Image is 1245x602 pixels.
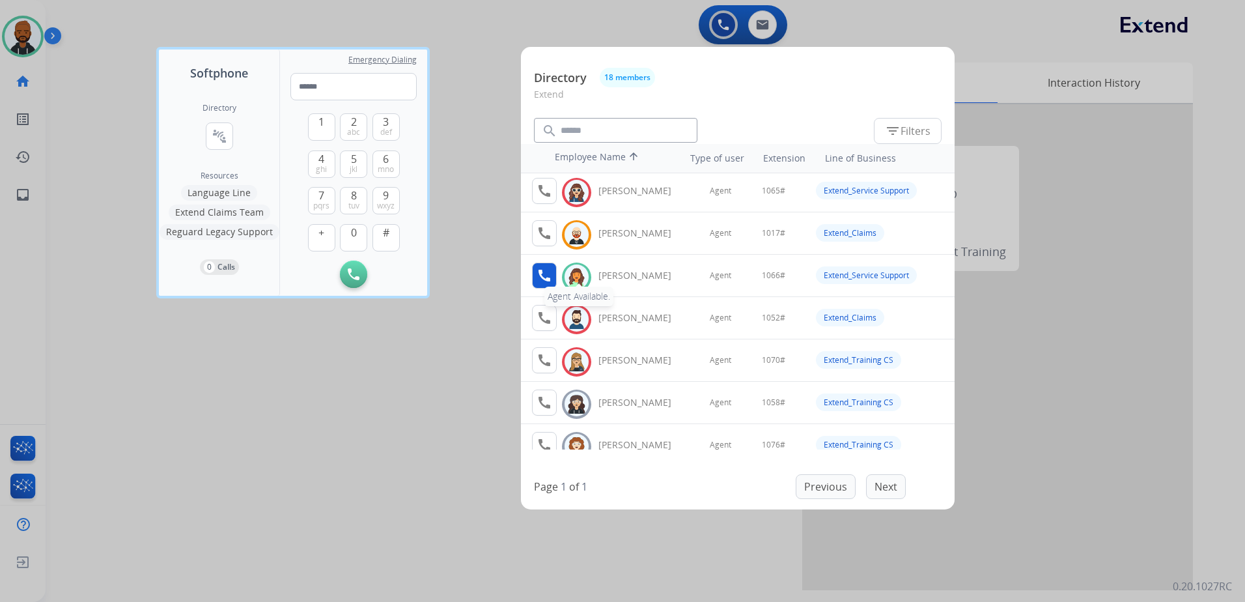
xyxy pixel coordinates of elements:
[160,224,279,240] button: Reguard Legacy Support
[567,267,586,287] img: avatar
[348,55,417,65] span: Emergency Dialing
[380,127,392,137] span: def
[762,270,785,281] span: 1066#
[340,113,367,141] button: 2abc
[316,164,327,175] span: ghi
[347,127,360,137] span: abc
[308,187,335,214] button: 7pqrs
[567,352,586,372] img: avatar
[318,114,324,130] span: 1
[567,437,586,457] img: avatar
[567,309,586,330] img: avatar
[537,225,552,241] mat-icon: call
[351,188,357,203] span: 8
[537,268,552,283] mat-icon: call
[532,263,557,289] button: Agent Available.
[340,187,367,214] button: 8tuv
[212,128,227,144] mat-icon: connect_without_contact
[204,261,215,273] p: 0
[348,268,359,280] img: call-button
[885,123,930,139] span: Filters
[372,113,400,141] button: 3def
[351,225,357,240] span: 0
[544,287,613,306] div: Agent Available.
[816,309,884,326] div: Extend_Claims
[885,123,901,139] mat-icon: filter_list
[569,479,579,494] p: of
[548,144,665,173] th: Employee Name
[567,225,586,245] img: avatar
[217,261,235,273] p: Calls
[816,182,917,199] div: Extend_Service Support
[598,184,686,197] div: [PERSON_NAME]
[626,150,641,166] mat-icon: arrow_upward
[762,186,785,196] span: 1065#
[169,205,270,220] button: Extend Claims Team
[672,145,751,171] th: Type of user
[318,225,324,240] span: +
[710,228,731,238] span: Agent
[534,87,942,111] p: Extend
[318,188,324,203] span: 7
[816,351,901,369] div: Extend_Training CS
[874,118,942,144] button: Filters
[190,64,248,82] span: Softphone
[537,352,552,368] mat-icon: call
[537,437,552,453] mat-icon: call
[534,69,587,87] p: Directory
[710,440,731,450] span: Agent
[383,151,389,167] span: 6
[710,355,731,365] span: Agent
[537,395,552,410] mat-icon: call
[710,313,731,323] span: Agent
[816,224,884,242] div: Extend_Claims
[372,187,400,214] button: 9wxyz
[372,150,400,178] button: 6mno
[318,151,324,167] span: 4
[181,185,257,201] button: Language Line
[567,394,586,414] img: avatar
[567,182,586,203] img: avatar
[350,164,357,175] span: jkl
[377,201,395,211] span: wxyz
[383,114,389,130] span: 3
[308,150,335,178] button: 4ghi
[203,103,236,113] h2: Directory
[598,396,686,409] div: [PERSON_NAME]
[537,310,552,326] mat-icon: call
[201,171,238,181] span: Resources
[762,355,785,365] span: 1070#
[762,228,785,238] span: 1017#
[351,114,357,130] span: 2
[348,201,359,211] span: tuv
[372,224,400,251] button: #
[600,68,655,87] button: 18 members
[816,266,917,284] div: Extend_Service Support
[340,224,367,251] button: 0
[534,479,558,494] p: Page
[710,397,731,408] span: Agent
[598,269,686,282] div: [PERSON_NAME]
[537,183,552,199] mat-icon: call
[598,227,686,240] div: [PERSON_NAME]
[340,150,367,178] button: 5jkl
[762,313,785,323] span: 1052#
[383,188,389,203] span: 9
[542,123,557,139] mat-icon: search
[818,145,948,171] th: Line of Business
[598,438,686,451] div: [PERSON_NAME]
[762,397,785,408] span: 1058#
[762,440,785,450] span: 1076#
[757,145,812,171] th: Extension
[351,151,357,167] span: 5
[598,311,686,324] div: [PERSON_NAME]
[710,270,731,281] span: Agent
[313,201,329,211] span: pqrs
[710,186,731,196] span: Agent
[308,224,335,251] button: +
[816,394,901,411] div: Extend_Training CS
[378,164,394,175] span: mno
[598,354,686,367] div: [PERSON_NAME]
[816,436,901,453] div: Extend_Training CS
[308,113,335,141] button: 1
